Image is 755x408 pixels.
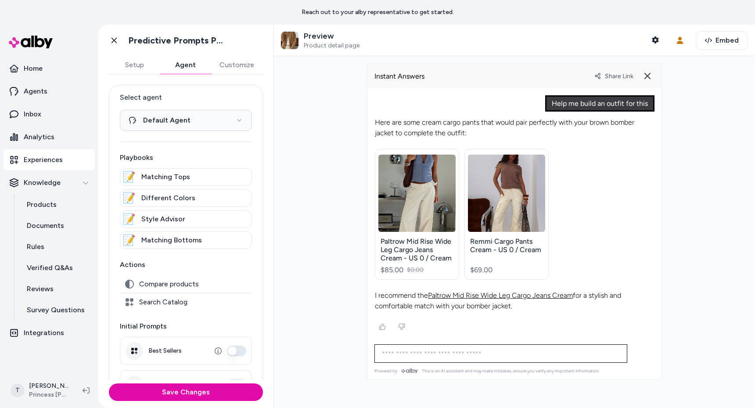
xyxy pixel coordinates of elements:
[122,191,136,205] div: 📝
[24,109,41,119] p: Inbox
[281,32,298,49] img: Kemberly Soft Textured Bomber Jacket Brown - XS/S / Brown
[122,170,136,184] div: 📝
[27,199,57,210] p: Products
[18,257,95,278] a: Verified Q&As
[128,35,227,46] h1: Predictive Prompts PDP
[120,152,252,163] p: Playbooks
[4,149,95,170] a: Experiences
[120,92,252,103] label: Select agent
[29,382,68,390] p: [PERSON_NAME]
[4,172,95,193] button: Knowledge
[120,260,252,270] p: Actions
[24,155,63,165] p: Experiences
[304,31,360,41] p: Preview
[18,278,95,300] a: Reviews
[141,214,185,224] span: Style Advisor
[122,212,136,226] div: 📝
[27,220,64,231] p: Documents
[160,56,211,74] button: Agent
[24,86,47,97] p: Agents
[18,300,95,321] a: Survey Questions
[18,215,95,236] a: Documents
[18,194,95,215] a: Products
[109,56,160,74] button: Setup
[24,177,61,188] p: Knowledge
[139,298,187,307] span: Search Catalog
[24,328,64,338] p: Integrations
[715,35,739,46] span: Embed
[27,263,73,273] p: Verified Q&As
[27,305,85,315] p: Survey Questions
[4,58,95,79] a: Home
[4,104,95,125] a: Inbox
[9,36,53,48] img: alby Logo
[4,81,95,102] a: Agents
[5,376,75,404] button: T[PERSON_NAME]Princess [PERSON_NAME] USA
[11,383,25,397] span: T
[302,8,454,17] p: Reach out to your alby representative to get started.
[120,321,252,332] p: Initial Prompts
[29,390,68,399] span: Princess [PERSON_NAME] USA
[4,322,95,343] a: Integrations
[139,280,199,289] span: Compare products
[141,193,195,203] span: Different Colors
[304,42,360,50] span: Product detail page
[24,63,43,74] p: Home
[4,126,95,148] a: Analytics
[27,284,54,294] p: Reviews
[148,347,182,355] label: Best Sellers
[122,233,136,247] div: 📝
[696,31,748,50] button: Embed
[141,235,202,246] span: Matching Bottoms
[109,383,263,401] button: Save Changes
[24,132,54,142] p: Analytics
[141,172,190,182] span: Matching Tops
[18,236,95,257] a: Rules
[27,242,44,252] p: Rules
[211,56,263,74] button: Customize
